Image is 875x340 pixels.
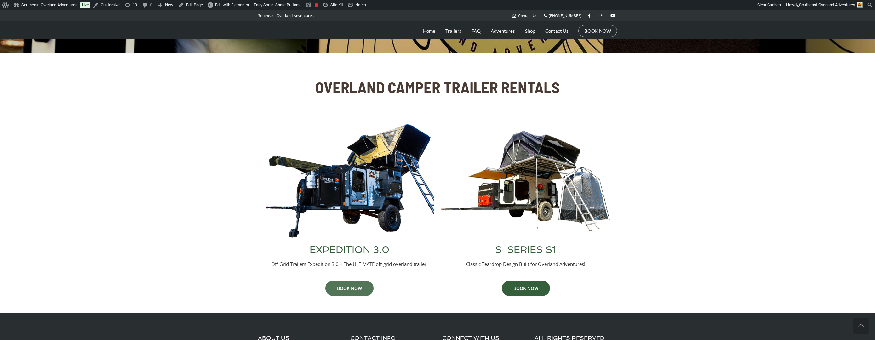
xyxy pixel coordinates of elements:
[264,261,434,267] p: Off Grid Trailers Expedition 3.0 – The ULTIMATE off-grid overland trailer!
[518,13,537,18] span: Contact Us
[502,281,550,296] a: BOOK NOW
[491,23,515,39] a: Adventures
[525,23,535,39] a: Shop
[545,23,569,39] a: Contact Us
[215,3,249,7] span: Edit with Elementor
[441,261,611,267] p: Classic Teardrop Design Built for Overland Adventures!
[441,245,611,255] h3: S-SERIES S1
[799,3,855,7] span: Southeast Overland Adventures
[512,13,537,18] a: Contact Us
[314,79,561,96] h2: OVERLAND CAMPER TRAILER RENTALS
[258,12,314,20] p: Southeast Overland Adventures
[544,13,582,18] a: [PHONE_NUMBER]
[315,3,318,7] div: Needs improvement
[264,245,434,255] h3: EXPEDITION 3.0
[441,123,611,239] img: Southeast Overland Adventures S-Series S1 Overland Trailer Full Setup
[80,2,90,8] a: Live
[264,123,434,239] img: Off Grid Trailers Expedition 3.0 Overland Trailer Full Setup
[423,23,435,39] a: Home
[472,23,481,39] a: FAQ
[330,3,343,7] span: Site Kit
[549,13,582,18] span: [PHONE_NUMBER]
[445,23,461,39] a: Trailers
[584,28,611,34] a: BOOK NOW
[325,281,374,296] a: BOOK NOW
